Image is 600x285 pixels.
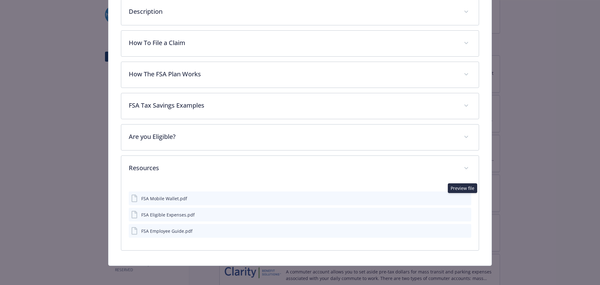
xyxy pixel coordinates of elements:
[121,62,479,88] div: How The FSA Plan Works
[129,38,457,48] p: How To File a Claim
[453,195,458,202] button: download file
[453,228,458,234] button: download file
[141,211,195,218] div: FSA Eligible Expenses.pdf
[121,31,479,56] div: How To File a Claim
[121,125,479,150] div: Are you Eligible?
[129,69,457,79] p: How The FSA Plan Works
[463,211,469,218] button: preview file
[129,132,457,141] p: Are you Eligible?
[463,228,469,234] button: preview file
[129,7,457,16] p: Description
[121,181,479,250] div: Resources
[121,156,479,181] div: Resources
[129,163,457,173] p: Resources
[141,228,192,234] div: FSA Employee Guide.pdf
[448,183,477,193] div: Preview file
[121,93,479,119] div: FSA Tax Savings Examples
[141,195,187,202] div: FSA Mobile Wallet.pdf
[453,211,458,218] button: download file
[463,195,469,202] button: preview file
[129,101,457,110] p: FSA Tax Savings Examples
